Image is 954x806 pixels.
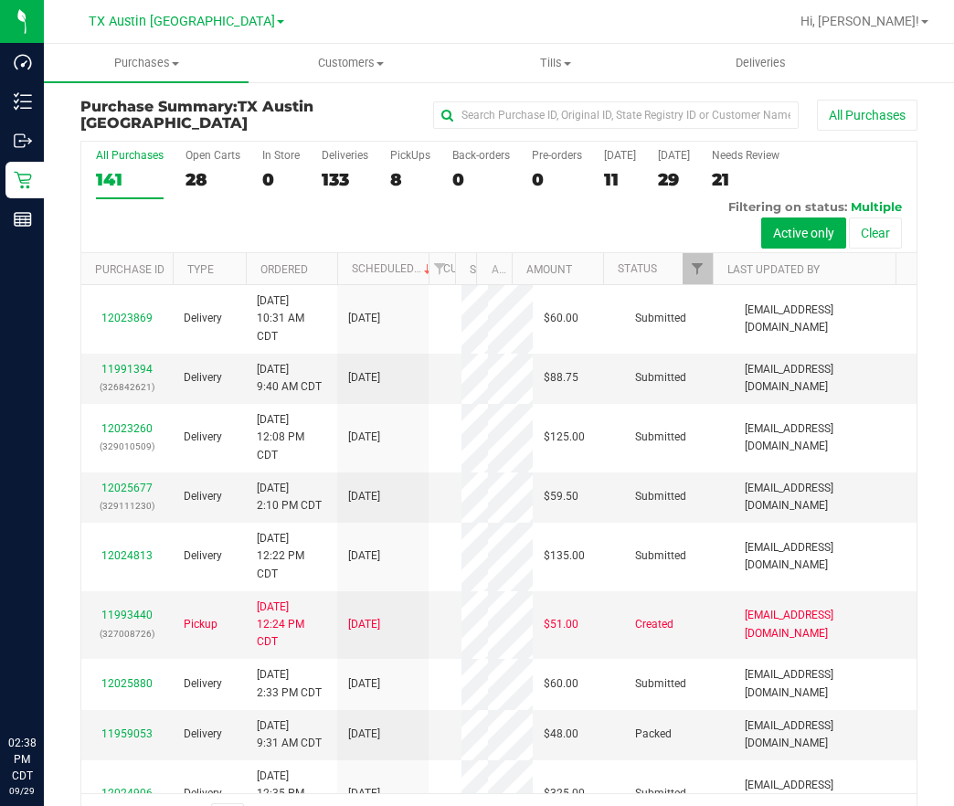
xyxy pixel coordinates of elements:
[257,292,326,345] span: [DATE] 10:31 AM CDT
[544,429,585,446] span: $125.00
[14,210,32,228] inline-svg: Reports
[14,171,32,189] inline-svg: Retail
[185,149,240,162] div: Open Carts
[184,547,222,565] span: Delivery
[727,263,820,276] a: Last Updated By
[101,422,153,435] a: 12023260
[257,361,322,396] span: [DATE] 9:40 AM CDT
[348,310,380,327] span: [DATE]
[101,727,153,740] a: 11959053
[352,262,435,275] a: Scheduled
[635,785,686,802] span: Submitted
[101,787,153,800] a: 12024906
[14,132,32,150] inline-svg: Outbound
[745,717,906,752] span: [EMAIL_ADDRESS][DOMAIN_NAME]
[184,616,217,633] span: Pickup
[712,169,779,190] div: 21
[322,149,368,162] div: Deliveries
[14,53,32,71] inline-svg: Dashboard
[184,369,222,387] span: Delivery
[187,263,214,276] a: Type
[544,369,578,387] span: $88.75
[683,253,713,284] a: Filter
[745,420,906,455] span: [EMAIL_ADDRESS][DOMAIN_NAME]
[262,149,300,162] div: In Store
[80,99,359,131] h3: Purchase Summary:
[658,149,690,162] div: [DATE]
[544,675,578,693] span: $60.00
[635,616,673,633] span: Created
[185,169,240,190] div: 28
[618,262,657,275] a: Status
[257,599,326,652] span: [DATE] 12:24 PM CDT
[348,616,380,633] span: [DATE]
[249,44,453,82] a: Customers
[711,55,811,71] span: Deliveries
[101,549,153,562] a: 12024813
[348,785,380,802] span: [DATE]
[184,488,222,505] span: Delivery
[8,784,36,798] p: 09/29
[184,675,222,693] span: Delivery
[14,92,32,111] inline-svg: Inventory
[658,44,863,82] a: Deliveries
[745,539,906,574] span: [EMAIL_ADDRESS][DOMAIN_NAME]
[184,310,222,327] span: Delivery
[604,149,636,162] div: [DATE]
[745,607,906,642] span: [EMAIL_ADDRESS][DOMAIN_NAME]
[89,14,275,29] span: TX Austin [GEOGRAPHIC_DATA]
[544,547,585,565] span: $135.00
[817,100,917,131] button: All Purchases
[257,530,326,583] span: [DATE] 12:22 PM CDT
[390,149,430,162] div: PickUps
[348,675,380,693] span: [DATE]
[101,363,153,376] a: 11991394
[260,263,308,276] a: Ordered
[101,482,153,494] a: 12025677
[544,616,578,633] span: $51.00
[92,497,162,514] p: (329111230)
[433,101,799,129] input: Search Purchase ID, Original ID, State Registry ID or Customer Name...
[452,149,510,162] div: Back-orders
[101,677,153,690] a: 12025880
[92,438,162,455] p: (329010509)
[658,169,690,190] div: 29
[322,169,368,190] div: 133
[257,480,322,514] span: [DATE] 2:10 PM CDT
[452,169,510,190] div: 0
[712,149,779,162] div: Needs Review
[532,149,582,162] div: Pre-orders
[745,361,906,396] span: [EMAIL_ADDRESS][DOMAIN_NAME]
[849,217,902,249] button: Clear
[184,726,222,743] span: Delivery
[425,253,455,284] a: Filter
[635,547,686,565] span: Submitted
[544,310,578,327] span: $60.00
[348,726,380,743] span: [DATE]
[44,55,249,71] span: Purchases
[800,14,919,28] span: Hi, [PERSON_NAME]!
[44,44,249,82] a: Purchases
[635,369,686,387] span: Submitted
[96,169,164,190] div: 141
[470,263,566,276] a: State Registry ID
[348,547,380,565] span: [DATE]
[348,429,380,446] span: [DATE]
[745,666,906,701] span: [EMAIL_ADDRESS][DOMAIN_NAME]
[348,369,380,387] span: [DATE]
[635,726,672,743] span: Packed
[257,666,322,701] span: [DATE] 2:33 PM CDT
[476,253,512,285] th: Address
[184,429,222,446] span: Delivery
[80,98,313,132] span: TX Austin [GEOGRAPHIC_DATA]
[101,609,153,621] a: 11993440
[745,302,906,336] span: [EMAIL_ADDRESS][DOMAIN_NAME]
[453,44,658,82] a: Tills
[95,263,164,276] a: Purchase ID
[544,726,578,743] span: $48.00
[257,717,322,752] span: [DATE] 9:31 AM CDT
[96,149,164,162] div: All Purchases
[532,169,582,190] div: 0
[728,199,847,214] span: Filtering on status:
[249,55,452,71] span: Customers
